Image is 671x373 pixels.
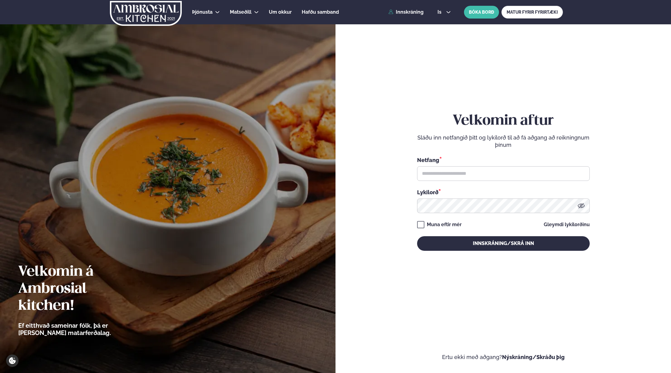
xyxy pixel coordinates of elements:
[502,354,565,360] a: Nýskráning/Skráðu þig
[501,6,563,19] a: MATUR FYRIR FYRIRTÆKI
[388,9,423,15] a: Innskráning
[18,322,145,337] p: Ef eitthvað sameinar fólk, þá er [PERSON_NAME] matarferðalag.
[417,188,590,196] div: Lykilorð
[6,354,19,367] a: Cookie settings
[18,264,145,315] h2: Velkomin á Ambrosial kitchen!
[302,9,339,15] span: Hafðu samband
[417,134,590,149] p: Sláðu inn netfangið þitt og lykilorð til að fá aðgang að reikningnum þínum
[110,1,182,26] img: logo
[230,9,251,15] span: Matseðill
[302,9,339,16] a: Hafðu samband
[354,354,653,361] p: Ertu ekki með aðgang?
[544,222,590,227] a: Gleymdi lykilorðinu
[269,9,292,16] a: Um okkur
[192,9,213,15] span: Þjónusta
[230,9,251,16] a: Matseðill
[464,6,499,19] button: BÓKA BORÐ
[269,9,292,15] span: Um okkur
[417,156,590,164] div: Netfang
[417,112,590,130] h2: Velkomin aftur
[192,9,213,16] a: Þjónusta
[417,236,590,251] button: Innskráning/Skrá inn
[433,10,455,15] button: is
[437,10,443,15] span: is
